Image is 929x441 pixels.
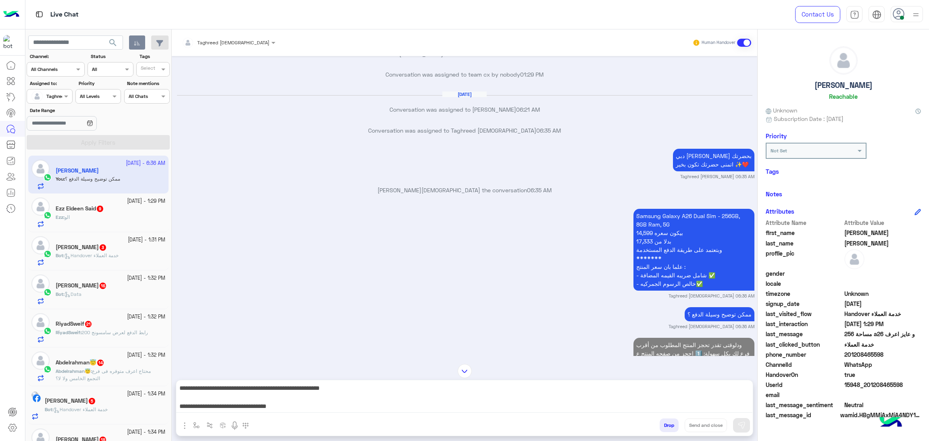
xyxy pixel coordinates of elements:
img: 1403182699927242 [3,35,18,50]
span: Bot [56,252,63,258]
p: Conversation was assigned to Taghreed [DEMOGRAPHIC_DATA] [175,126,754,135]
span: Bot [56,291,63,297]
img: picture [31,391,39,399]
img: defaultAdmin.png [830,47,857,74]
span: Subscription Date : [DATE] [774,114,844,123]
span: 2025-10-09T10:29:17.223Z [844,320,921,328]
h6: [DATE] [442,92,487,97]
h5: [PERSON_NAME] [814,81,873,90]
span: null [844,269,921,278]
img: defaultAdmin.png [31,236,50,254]
img: send voice note [230,421,240,431]
p: Conversation was assigned to team cx by nobody [175,70,754,79]
a: Contact Us [795,6,840,23]
button: Drop [660,418,679,432]
b: : [56,368,92,374]
span: خدمة العملاء [844,340,921,349]
img: scroll [458,364,472,378]
span: locale [766,279,843,288]
p: Conversation was assigned to [PERSON_NAME] [175,105,754,114]
b: : [45,406,54,412]
span: phone_number [766,350,843,359]
span: 21 [85,321,92,327]
span: 14 [97,360,104,366]
h5: Ahmed Essam [56,244,107,251]
img: defaultAdmin.png [31,91,43,102]
span: email [766,391,843,399]
span: timezone [766,289,843,298]
h5: Abdelrahman😇 [56,359,104,366]
h5: RiyadSweif [56,320,92,327]
p: 10/10/2025, 6:36 AM [685,307,754,321]
span: Unknown [766,106,797,114]
label: Channel: [30,53,84,60]
span: signup_date [766,300,843,308]
span: 2 [844,360,921,369]
span: و عايز اعرف a26 مساحة 256 [844,330,921,338]
label: Priority [79,80,120,87]
p: 10/10/2025, 6:36 AM [633,209,754,291]
b: : [56,291,65,297]
h6: Attributes [766,208,794,215]
span: 3 [100,244,106,251]
span: last_message_sentiment [766,401,843,409]
small: [DATE] - 1:32 PM [127,313,165,321]
small: Human Handover [702,40,735,46]
span: Ezz [56,214,63,220]
span: wamid.HBgMMjAxMjA4NDY1NTk4FQIAEhggQUMxNzI5QjgwRjlFQTE5NzFEOTM4QUYzRjM4RjJFMzAA [840,411,921,419]
span: first_name [766,229,843,237]
small: [DATE] - 1:32 PM [127,352,165,359]
span: last_clicked_button [766,340,843,349]
span: 15948_201208465598 [844,381,921,389]
label: Note mentions [127,80,169,87]
img: make a call [242,422,249,429]
span: Giorgio [844,239,921,248]
img: WhatsApp [44,327,52,335]
span: 06:35 AM [527,187,552,193]
p: Live Chat [50,9,79,20]
small: [DATE] - 1:34 PM [127,390,165,398]
p: 10/10/2025, 6:36 AM [633,338,754,420]
img: defaultAdmin.png [31,313,50,331]
span: Handover خدمة العملاء [844,310,921,318]
img: WhatsApp [44,250,52,258]
img: tab [34,9,44,19]
img: create order [220,422,226,429]
a: tab [846,6,862,23]
span: Attribute Value [844,218,921,227]
span: محتاج اعرف متوفره فى فرع التجمع الخامس ولا لا؟ [56,368,151,381]
small: Taghreed [PERSON_NAME] 06:35 AM [680,173,754,180]
span: HandoverOn [766,370,843,379]
span: last_name [766,239,843,248]
span: UserId [766,381,843,389]
button: select flow [190,418,203,432]
span: Taghreed [DEMOGRAPHIC_DATA] [197,40,269,46]
span: ChannelId [766,360,843,369]
small: [DATE] - 1:29 PM [127,198,165,205]
span: رابط الدفع لعرض سامسونج 200 [81,329,148,335]
img: Facebook [33,394,41,402]
h5: حمزة حمزه [45,397,96,404]
span: 5 [89,398,95,404]
span: 9 [97,206,103,212]
small: [DATE] - 1:32 PM [127,275,165,282]
h5: Ezz Eldeen Said [56,205,104,212]
b: : [56,214,65,220]
small: Taghreed [DEMOGRAPHIC_DATA] 06:36 AM [669,323,754,330]
img: defaultAdmin.png [31,198,50,216]
img: tab [872,10,881,19]
span: 201208465598 [844,350,921,359]
img: defaultAdmin.png [844,249,864,269]
img: send attachment [180,421,190,431]
span: profile_pic [766,249,843,268]
img: defaultAdmin.png [31,275,50,293]
img: Trigger scenario [206,422,213,429]
p: [PERSON_NAME][DEMOGRAPHIC_DATA] the conversation [175,186,754,194]
span: Data [65,291,81,297]
img: Logo [3,6,19,23]
span: الو [65,214,70,220]
span: Bot [45,406,52,412]
p: 10/10/2025, 6:35 AM [673,149,754,171]
span: last_message [766,330,843,338]
img: hulul-logo.png [877,409,905,437]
